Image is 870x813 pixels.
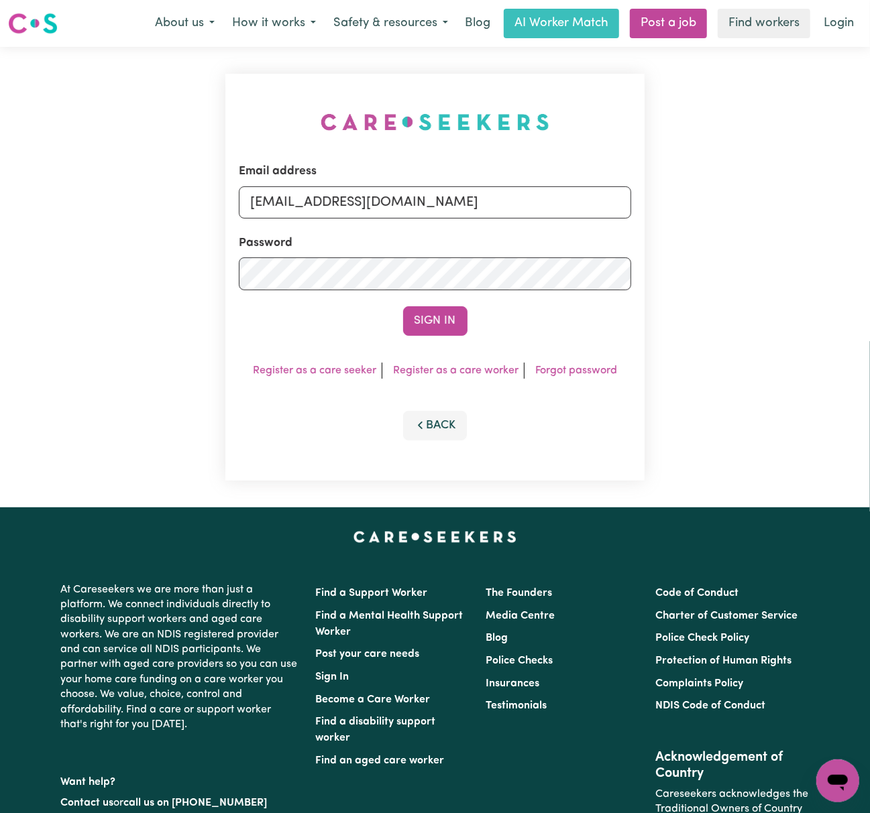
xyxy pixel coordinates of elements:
[535,365,617,376] a: Forgot password
[124,798,268,808] a: call us on [PHONE_NUMBER]
[486,678,539,689] a: Insurances
[325,9,457,38] button: Safety & resources
[239,235,292,252] label: Password
[816,759,859,802] iframe: Button to launch messaging window
[486,700,547,711] a: Testimonials
[146,9,223,38] button: About us
[630,9,707,38] a: Post a job
[816,9,862,38] a: Login
[8,11,58,36] img: Careseekers logo
[486,588,552,599] a: The Founders
[403,411,468,440] button: Back
[316,649,420,660] a: Post your care needs
[457,9,498,38] a: Blog
[655,749,809,781] h2: Acknowledgement of Country
[354,531,516,542] a: Careseekers home page
[504,9,619,38] a: AI Worker Match
[316,611,464,637] a: Find a Mental Health Support Worker
[61,577,300,738] p: At Careseekers we are more than just a platform. We connect individuals directly to disability su...
[655,700,765,711] a: NDIS Code of Conduct
[239,186,631,218] input: Email address
[316,716,436,743] a: Find a disability support worker
[8,8,58,39] a: Careseekers logo
[253,365,376,376] a: Register as a care seeker
[486,633,508,643] a: Blog
[316,672,349,682] a: Sign In
[486,655,553,666] a: Police Checks
[403,306,468,336] button: Sign In
[655,633,749,643] a: Police Check Policy
[655,655,792,666] a: Protection of Human Rights
[316,755,445,766] a: Find an aged care worker
[486,611,555,621] a: Media Centre
[655,588,739,599] a: Code of Conduct
[316,694,431,705] a: Become a Care Worker
[393,365,519,376] a: Register as a care worker
[61,769,300,790] p: Want help?
[718,9,810,38] a: Find workers
[316,588,428,599] a: Find a Support Worker
[239,163,317,180] label: Email address
[223,9,325,38] button: How it works
[655,678,743,689] a: Complaints Policy
[655,611,798,621] a: Charter of Customer Service
[61,798,114,808] a: Contact us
